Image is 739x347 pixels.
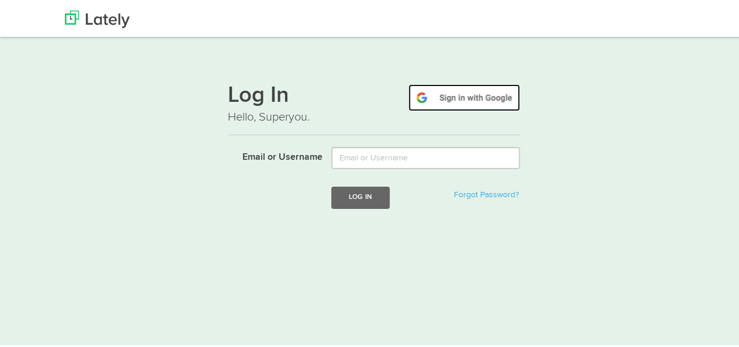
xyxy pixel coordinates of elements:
[408,83,520,109] img: google-signin.png
[331,145,520,167] input: Email or Username
[219,145,322,163] label: Email or Username
[454,189,519,197] a: Forgot Password?
[228,107,520,124] p: Hello, Superyou.
[331,185,390,207] button: Log In
[228,83,520,107] h1: Log In
[65,9,130,26] img: Lately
